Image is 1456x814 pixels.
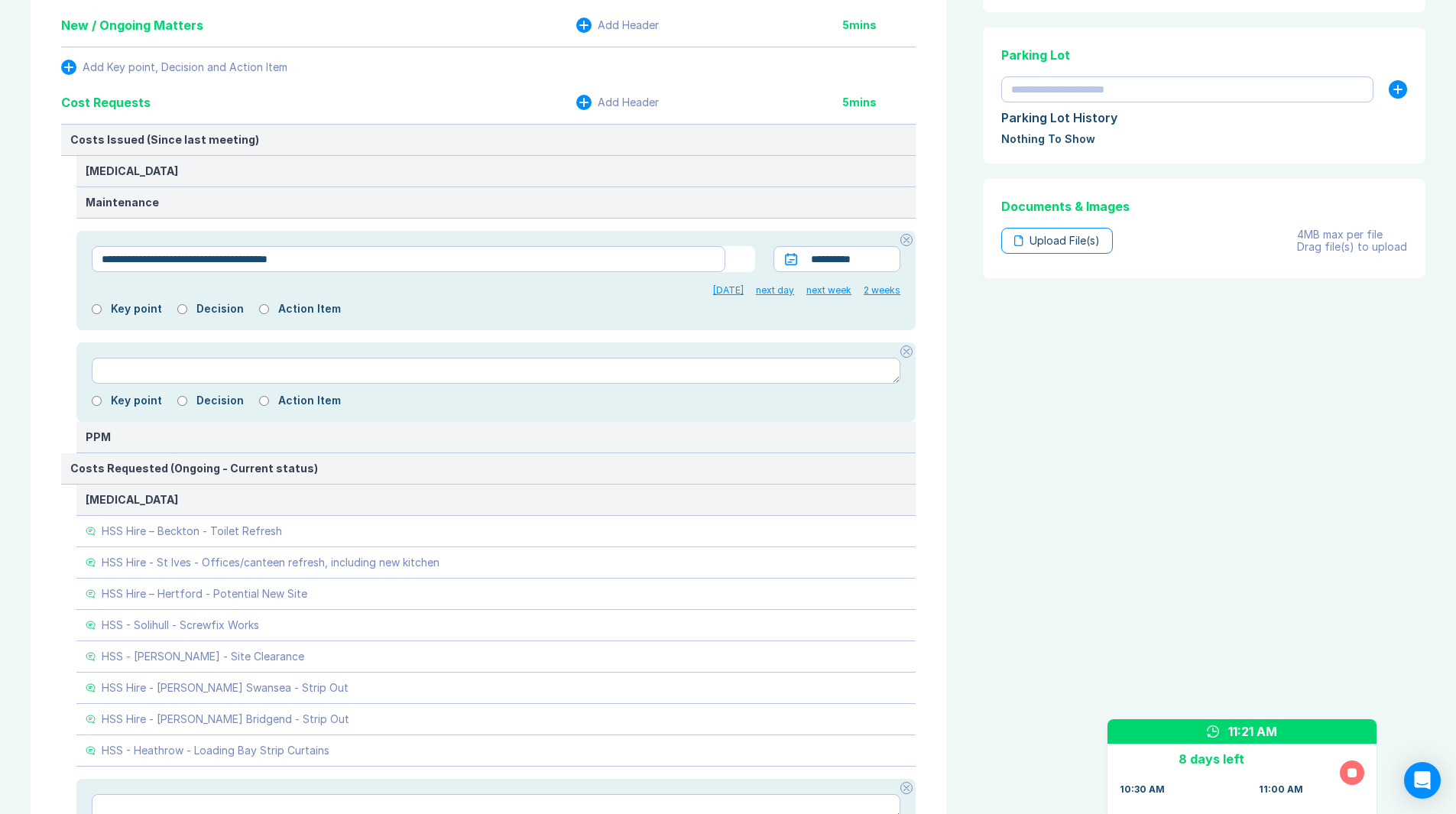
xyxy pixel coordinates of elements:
[102,556,439,569] div: HSS Hire - St Ives - Offices/canteen refresh, including new kitchen
[102,525,282,537] div: HSS Hire – Beckton - Toilet Refresh
[196,394,244,407] label: Decision
[1001,109,1407,127] div: Parking Lot History
[196,303,244,315] label: Decision
[1297,241,1407,253] div: Drag file(s) to upload
[1404,762,1441,799] div: Open Intercom Messenger
[598,19,659,31] div: Add Header
[278,303,341,315] label: Action Item
[86,196,906,209] div: Maintenance
[1228,722,1277,741] div: 11:21 AM
[1120,750,1303,768] div: 8 days left
[102,588,307,600] div: HSS Hire – Hertford - Potential New Site
[61,60,287,75] button: Add Key point, Decision and Action Item
[576,18,659,33] button: Add Header
[70,462,906,475] div: Costs Requested (Ongoing - Current status)
[576,95,659,110] button: Add Header
[1001,46,1407,64] div: Parking Lot
[70,134,906,146] div: Costs Issued (Since last meeting)
[1297,229,1407,241] div: 4MB max per file
[806,284,851,297] div: next week
[102,619,259,631] div: HSS - Solihull - Screwfix Works
[842,19,916,31] div: 5 mins
[102,682,349,694] div: HSS Hire - [PERSON_NAME] Swansea - Strip Out
[111,303,162,315] label: Key point
[102,650,304,663] div: HSS - [PERSON_NAME] - Site Clearance
[102,713,349,725] div: HSS Hire - [PERSON_NAME] Bridgend - Strip Out
[86,494,906,506] div: [MEDICAL_DATA]
[842,96,916,109] div: 5 mins
[86,431,906,443] div: PPM
[61,93,151,112] div: Cost Requests
[756,284,794,297] div: next day
[1001,228,1113,254] div: Upload File(s)
[713,284,744,297] div: [DATE]
[1001,133,1407,145] div: Nothing To Show
[278,394,341,407] label: Action Item
[864,284,900,297] div: 2 weeks
[598,96,659,109] div: Add Header
[1259,783,1303,796] div: 11:00 AM
[86,165,906,177] div: [MEDICAL_DATA]
[1001,197,1407,216] div: Documents & Images
[111,394,162,407] label: Key point
[102,744,329,757] div: HSS - Heathrow - Loading Bay Strip Curtains
[61,16,203,34] div: New / Ongoing Matters
[83,61,287,73] div: Add Key point, Decision and Action Item
[1120,783,1165,796] div: 10:30 AM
